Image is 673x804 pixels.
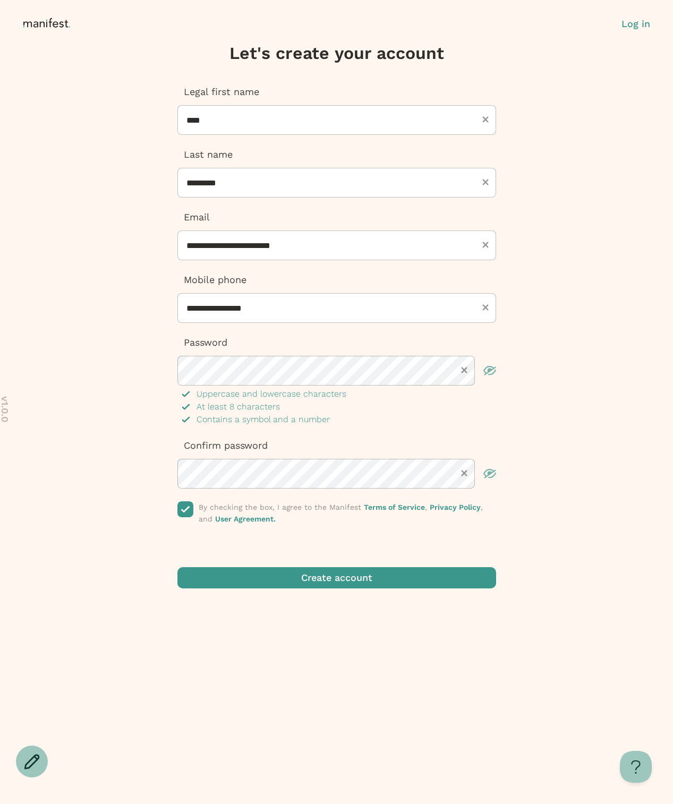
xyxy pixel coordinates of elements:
[177,42,496,64] h3: Let's create your account
[197,388,346,400] p: Uppercase and lowercase characters
[621,17,650,31] button: Log in
[177,336,496,349] p: Password
[199,503,483,523] span: By checking the box, I agree to the Manifest , , and
[177,439,496,452] p: Confirm password
[620,751,652,783] iframe: Toggle Customer Support
[177,148,496,161] p: Last name
[215,515,276,523] a: User Agreement.
[177,567,496,588] button: Create account
[197,400,280,413] p: At least 8 characters
[197,413,330,426] p: Contains a symbol and a number
[364,503,425,511] a: Terms of Service
[177,273,496,287] p: Mobile phone
[430,503,481,511] a: Privacy Policy
[177,210,496,224] p: Email
[177,85,496,99] p: Legal first name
